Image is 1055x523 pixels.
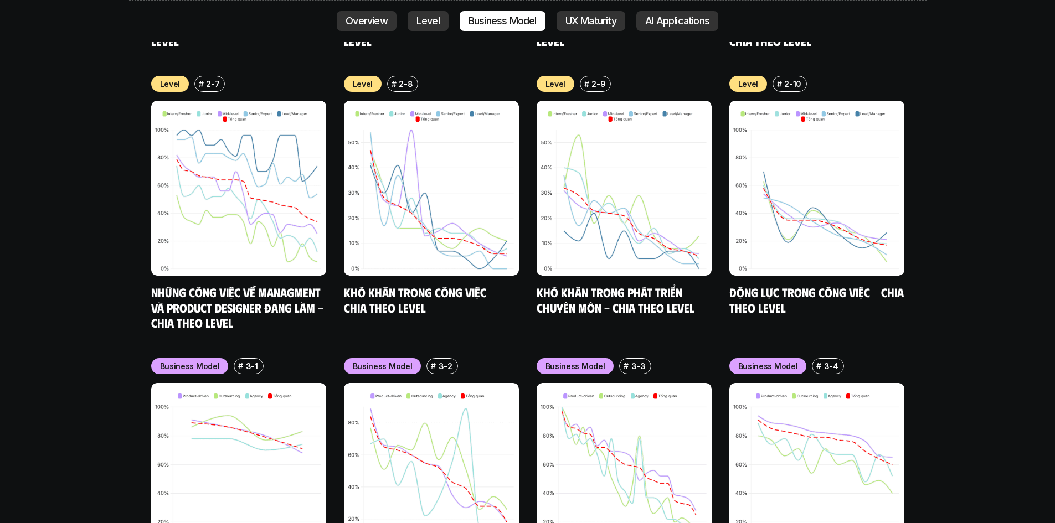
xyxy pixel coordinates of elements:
[729,284,907,315] a: Động lực trong công việc - Chia theo Level
[160,78,181,90] p: Level
[353,78,373,90] p: Level
[344,284,497,315] a: Khó khăn trong công việc - Chia theo Level
[151,284,326,330] a: Những công việc về Managment và Product Designer đang làm - Chia theo Level
[545,360,605,372] p: Business Model
[631,360,646,372] p: 3-3
[537,284,694,315] a: Khó khăn trong phát triển chuyên môn - Chia theo level
[469,15,537,27] p: Business Model
[151,3,323,48] a: Product Designer làm gì trong giai đoạn Discovery - Chia theo Level
[591,78,605,90] p: 2-9
[246,360,258,372] p: 3-1
[199,80,204,88] h6: #
[439,360,452,372] p: 3-2
[729,3,900,48] a: Product Designer làm gì trong giai đoạn Testing & Implement - Chia theo Level
[431,361,436,370] h6: #
[337,11,397,31] a: Overview
[636,11,718,31] a: AI Applications
[460,11,545,31] a: Business Model
[238,361,243,370] h6: #
[624,361,629,370] h6: #
[824,360,838,372] p: 3-4
[392,80,397,88] h6: #
[537,3,707,48] a: Product Designer làm gì trong giai đoạn Solution - Chia theo Level
[416,15,440,27] p: Level
[545,78,566,90] p: Level
[346,15,388,27] p: Overview
[557,11,625,31] a: UX Maturity
[353,360,413,372] p: Business Model
[584,80,589,88] h6: #
[408,11,449,31] a: Level
[399,78,413,90] p: 2-8
[565,15,616,27] p: UX Maturity
[777,80,782,88] h6: #
[160,360,220,372] p: Business Model
[738,78,759,90] p: Level
[206,78,219,90] p: 2-7
[645,15,709,27] p: AI Applications
[816,361,821,370] h6: #
[738,360,798,372] p: Business Model
[784,78,801,90] p: 2-10
[344,3,514,48] a: Product Designer làm gì trong giai đoạn Define - Chia theo Level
